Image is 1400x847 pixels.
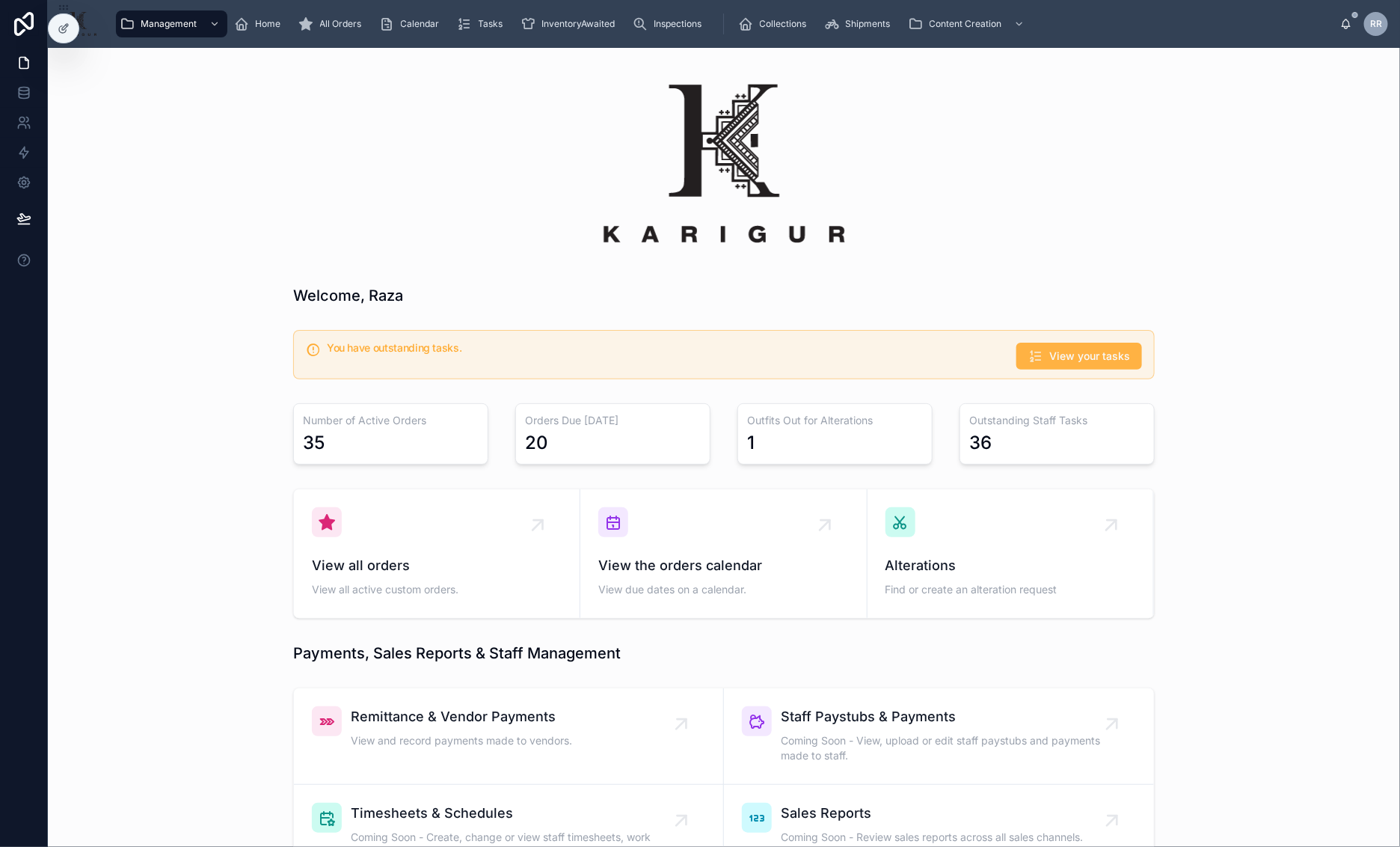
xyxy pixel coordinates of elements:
[479,18,503,30] span: Tasks
[230,10,292,37] a: Home
[781,830,1083,845] span: Coming Soon - Review sales reports across all sales channels.
[734,10,817,37] a: Collections
[351,733,572,748] span: View and record payments made to vendors.
[312,555,562,576] span: View all orders
[930,18,1002,30] span: Content Creation
[598,582,848,597] span: View due dates on a calendar.
[724,688,1154,785] a: Staff Paystubs & PaymentsComing Soon - View, upload or edit staff paystubs and payments made to s...
[604,84,845,243] img: 14363-K-logo.png
[598,555,848,576] span: View the orders calendar
[294,688,724,785] a: Remittance & Vendor PaymentsView and record payments made to vendors.
[820,10,901,37] a: Shipments
[108,7,1340,40] div: scrollable content
[327,343,1004,353] h5: You have outstanding tasks.
[1016,343,1142,370] button: View your tasks
[375,10,450,37] a: Calendar
[293,643,621,664] h1: Payments, Sales Reports & Staff Management
[747,431,755,455] div: 1
[517,10,626,37] a: InventoryAwaited
[320,18,362,30] span: All Orders
[629,10,713,37] a: Inspections
[351,706,572,727] span: Remittance & Vendor Payments
[525,431,548,455] div: 20
[781,706,1112,727] span: Staff Paystubs & Payments
[904,10,1032,37] a: Content Creation
[868,489,1154,618] a: AlterationsFind or create an alteration request
[525,413,701,428] h3: Orders Due [DATE]
[256,18,281,30] span: Home
[969,431,992,455] div: 36
[885,555,1135,576] span: Alterations
[580,489,867,618] a: View the orders calendarView due dates on a calendar.
[312,582,562,597] span: View all active custom orders.
[401,18,440,30] span: Calendar
[969,413,1145,428] h3: Outstanding Staff Tasks
[885,582,1135,597] span: Find or create an alteration request
[293,285,403,306] h1: Welcome, Raza
[781,733,1112,763] span: Coming Soon - View, upload or edit staff paystubs and payments made to staff.
[654,18,702,30] span: Inspections
[351,803,681,824] span: Timesheets & Schedules
[747,413,923,428] h3: Outfits Out for Alterations
[141,18,197,30] span: Management
[116,10,227,37] a: Management
[453,10,514,37] a: Tasks
[1049,349,1130,364] span: View your tasks
[1370,18,1382,30] span: RR
[760,18,807,30] span: Collections
[303,413,479,428] h3: Number of Active Orders
[295,10,372,37] a: All Orders
[303,431,325,455] div: 35
[294,489,580,618] a: View all ordersView all active custom orders.
[781,803,1083,824] span: Sales Reports
[542,18,615,30] span: InventoryAwaited
[846,18,891,30] span: Shipments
